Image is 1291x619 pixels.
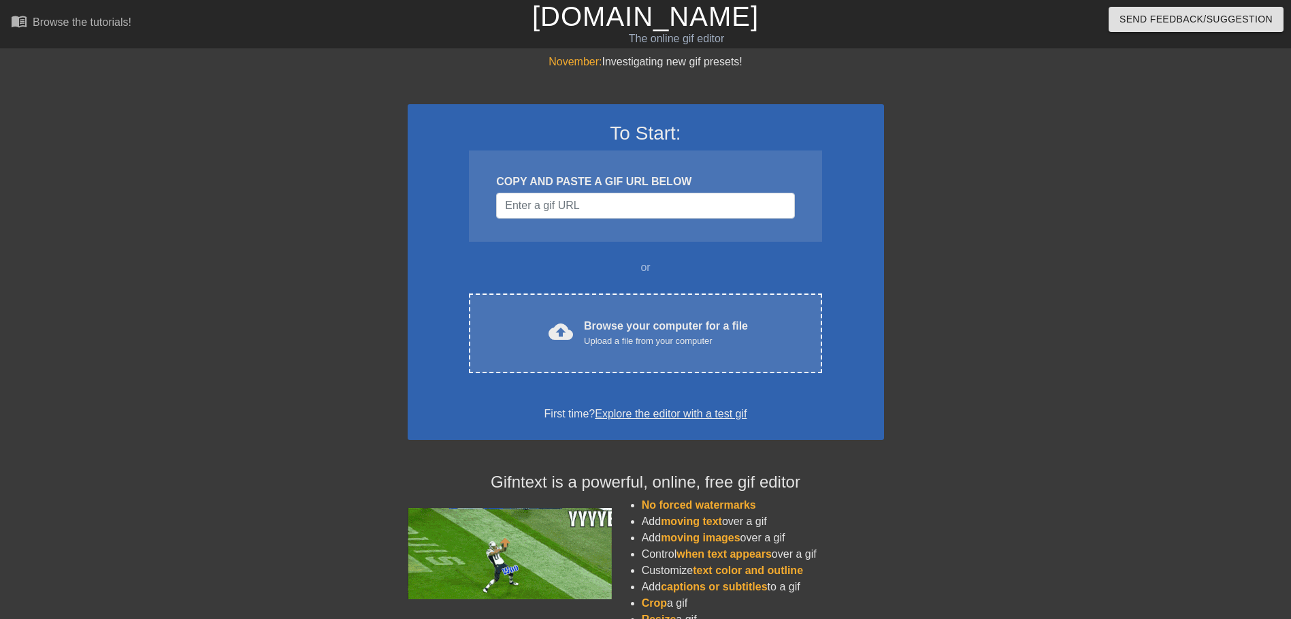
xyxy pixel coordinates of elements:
img: football_small.gif [408,508,612,599]
span: cloud_upload [549,319,573,344]
span: Crop [642,597,667,609]
span: text color and outline [693,565,803,576]
li: Customize [642,562,884,579]
div: The online gif editor [437,31,915,47]
div: Browse your computer for a file [584,318,748,348]
li: Control over a gif [642,546,884,562]
input: Username [496,193,794,219]
a: Browse the tutorials! [11,13,131,34]
a: [DOMAIN_NAME] [532,1,759,31]
span: captions or subtitles [661,581,767,592]
button: Send Feedback/Suggestion [1109,7,1284,32]
span: menu_book [11,13,27,29]
li: Add to a gif [642,579,884,595]
span: moving text [661,515,722,527]
div: or [443,259,849,276]
h3: To Start: [425,122,866,145]
span: when text appears [676,548,772,560]
span: November: [549,56,602,67]
li: Add over a gif [642,513,884,530]
div: Upload a file from your computer [584,334,748,348]
h4: Gifntext is a powerful, online, free gif editor [408,473,884,492]
div: Investigating new gif presets! [408,54,884,70]
li: a gif [642,595,884,612]
li: Add over a gif [642,530,884,546]
div: Browse the tutorials! [33,16,131,28]
span: No forced watermarks [642,499,756,511]
div: First time? [425,406,866,422]
span: Send Feedback/Suggestion [1120,11,1273,28]
span: moving images [661,532,740,543]
a: Explore the editor with a test gif [595,408,747,419]
div: COPY AND PASTE A GIF URL BELOW [496,174,794,190]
